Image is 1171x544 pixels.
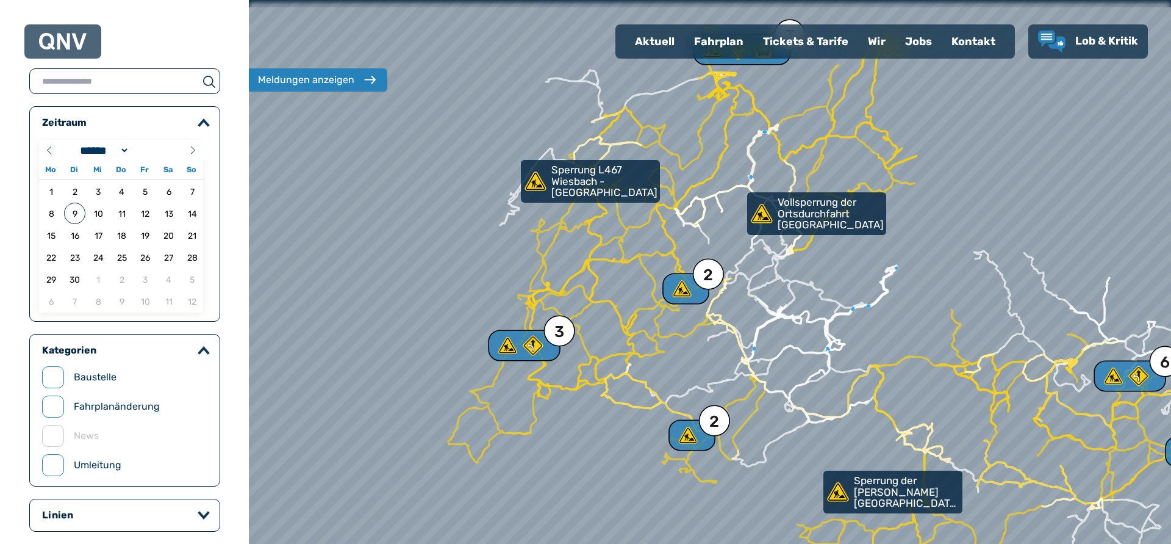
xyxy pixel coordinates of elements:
[625,26,684,57] a: Aktuell
[182,225,203,246] span: 21.09.2025
[554,324,564,340] div: 3
[41,181,62,202] span: 01.09.2025
[753,26,858,57] a: Tickets & Tarife
[86,166,109,174] span: Mi
[158,181,179,202] span: 06.09.2025
[521,160,660,203] a: Sperrung L467 Wiesbach - [GEOGRAPHIC_DATA]
[246,68,387,92] button: Meldungen anzeigen
[109,166,132,174] span: Do
[747,192,886,235] a: Vollsperrung der Ortsdurchfahrt [GEOGRAPHIC_DATA]
[111,291,132,312] span: 09.10.2025
[198,74,220,89] button: suchen
[64,181,85,202] span: 02.09.2025
[64,203,85,224] span: 09.09.2025
[88,225,109,246] span: 17.09.2025
[74,429,99,443] label: News
[88,181,109,202] span: 03.09.2025
[711,40,771,59] div: 3
[501,336,545,355] div: 3
[41,291,62,312] span: 06.10.2025
[135,181,156,202] span: 05.09.2025
[942,26,1005,57] a: Kontakt
[41,203,62,224] span: 08.09.2025
[823,471,958,513] div: Sperrung der [PERSON_NAME][GEOGRAPHIC_DATA] in [GEOGRAPHIC_DATA]
[88,269,109,290] span: 01.10.2025
[42,344,96,357] legend: Kategorien
[895,26,942,57] a: Jobs
[41,269,62,290] span: 29.09.2025
[135,291,156,312] span: 10.10.2025
[74,370,116,385] label: Baustelle
[41,225,62,246] span: 15.09.2025
[135,203,156,224] span: 12.09.2025
[42,509,73,521] legend: Linien
[182,269,203,290] span: 05.10.2025
[258,73,354,87] div: Meldungen anzeigen
[111,225,132,246] span: 18.09.2025
[111,203,132,224] span: 11.09.2025
[88,291,109,312] span: 08.10.2025
[158,225,179,246] span: 20.09.2025
[88,203,109,224] span: 10.09.2025
[684,26,753,57] a: Fahrplan
[39,33,87,50] img: QNV Logo
[41,247,62,268] span: 22.09.2025
[180,166,203,174] span: So
[64,269,85,290] span: 30.09.2025
[671,279,699,299] div: 2
[854,475,960,509] p: Sperrung der [PERSON_NAME][GEOGRAPHIC_DATA] in [GEOGRAPHIC_DATA]
[158,247,179,268] span: 27.09.2025
[135,225,156,246] span: 19.09.2025
[135,269,156,290] span: 03.10.2025
[677,426,705,445] div: 2
[111,269,132,290] span: 02.10.2025
[182,247,203,268] span: 28.09.2025
[39,29,87,54] a: QNV Logo
[778,197,884,231] p: Vollsperrung der Ortsdurchfahrt [GEOGRAPHIC_DATA]
[1160,355,1170,371] div: 6
[111,247,132,268] span: 25.09.2025
[39,166,62,174] span: Mo
[129,144,173,157] input: Year
[133,166,156,174] span: Fr
[42,117,87,129] legend: Zeitraum
[64,225,85,246] span: 16.09.2025
[64,247,85,268] span: 23.09.2025
[64,291,85,312] span: 07.10.2025
[76,144,130,157] select: Month
[156,166,179,174] span: Sa
[703,267,713,283] div: 2
[74,399,160,414] label: Fahrplanänderung
[88,247,109,268] span: 24.09.2025
[1107,366,1151,386] div: 6
[747,192,881,235] div: Vollsperrung der Ortsdurchfahrt [GEOGRAPHIC_DATA]
[551,164,657,198] p: Sperrung L467 Wiesbach - [GEOGRAPHIC_DATA]
[1038,31,1138,53] a: Lob & Kritik
[823,471,962,513] a: Sperrung der [PERSON_NAME][GEOGRAPHIC_DATA] in [GEOGRAPHIC_DATA]
[1075,34,1138,48] span: Lob & Kritik
[858,26,895,57] a: Wir
[62,166,85,174] span: Di
[182,291,203,312] span: 12.10.2025
[182,203,203,224] span: 14.09.2025
[74,458,121,473] label: Umleitung
[135,247,156,268] span: 26.09.2025
[111,181,132,202] span: 04.09.2025
[709,414,719,430] div: 2
[182,181,203,202] span: 07.09.2025
[158,269,179,290] span: 04.10.2025
[521,160,655,203] div: Sperrung L467 Wiesbach - [GEOGRAPHIC_DATA]
[158,291,179,312] span: 11.10.2025
[158,203,179,224] span: 13.09.2025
